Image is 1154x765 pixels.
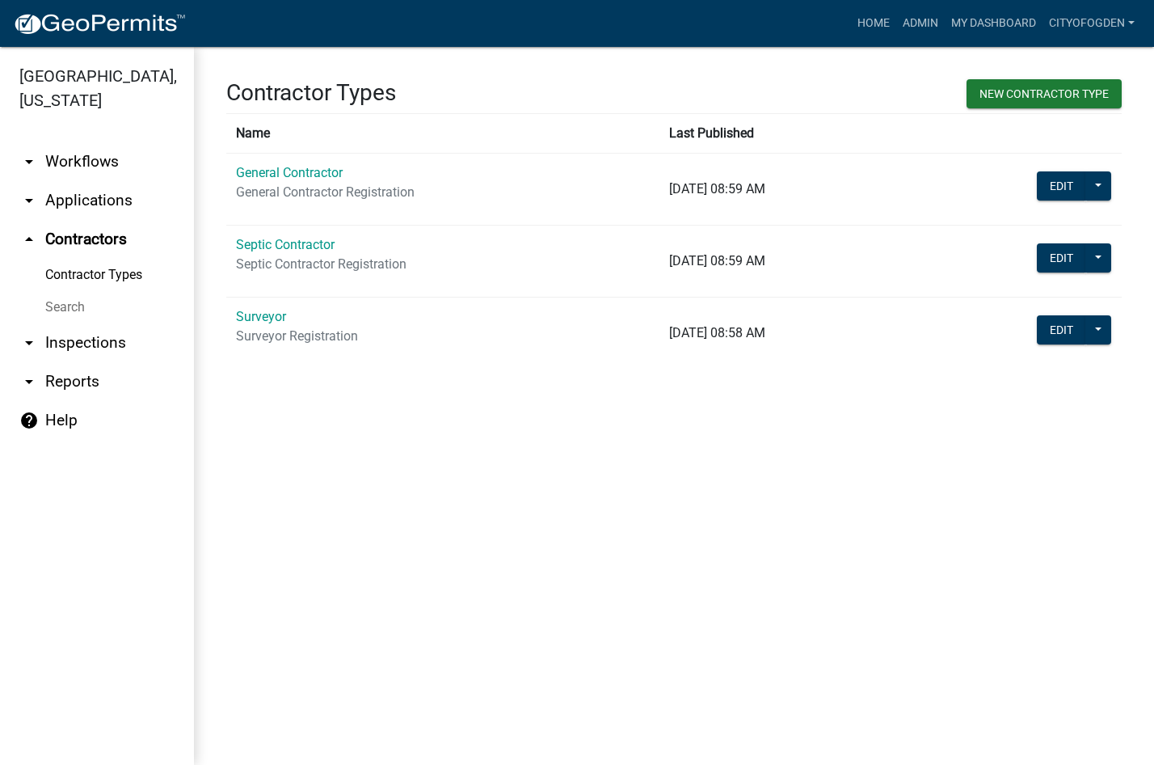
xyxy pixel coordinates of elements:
[19,411,39,430] i: help
[967,79,1122,108] button: New Contractor Type
[896,8,945,39] a: Admin
[236,165,343,180] a: General Contractor
[226,113,659,153] th: Name
[236,237,335,252] a: Septic Contractor
[669,181,765,197] span: [DATE] 08:59 AM
[945,8,1042,39] a: My Dashboard
[19,152,39,171] i: arrow_drop_down
[19,372,39,391] i: arrow_drop_down
[1042,8,1141,39] a: CityofOgden
[236,183,650,202] p: General Contractor Registration
[236,255,650,274] p: Septic Contractor Registration
[226,79,662,107] h3: Contractor Types
[19,230,39,249] i: arrow_drop_up
[669,325,765,340] span: [DATE] 08:58 AM
[1037,243,1086,273] button: Edit
[236,327,650,346] p: Surveyor Registration
[1037,315,1086,344] button: Edit
[19,333,39,353] i: arrow_drop_down
[19,191,39,210] i: arrow_drop_down
[659,113,912,153] th: Last Published
[1037,171,1086,201] button: Edit
[236,309,286,324] a: Surveyor
[669,253,765,268] span: [DATE] 08:59 AM
[851,8,896,39] a: Home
